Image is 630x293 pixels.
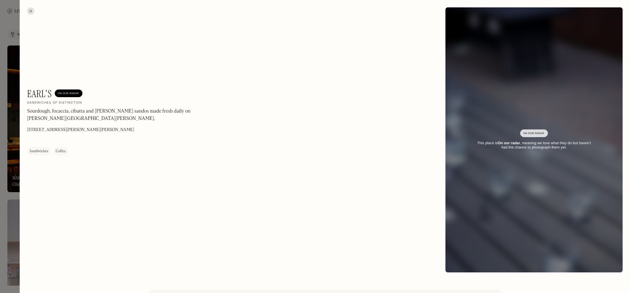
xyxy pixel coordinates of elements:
div: Sandwiches [30,148,48,154]
div: This place is , meaning we love what they do but haven’t had the chance to photograph them yet. [474,141,594,150]
div: On Our Radar [523,130,545,137]
h2: Sandwiches of Distinction [27,101,82,105]
div: Coffee [56,148,66,154]
p: ‍ [27,136,134,143]
p: [STREET_ADDRESS][PERSON_NAME][PERSON_NAME] [27,127,134,133]
p: Sourdough, focaccia, cibatta and [PERSON_NAME] sandos made fresh daily on [PERSON_NAME][GEOGRAPHI... [27,108,193,122]
div: On Our Radar [58,90,79,97]
strong: On our radar [498,141,520,145]
h1: Earl's [27,88,52,100]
